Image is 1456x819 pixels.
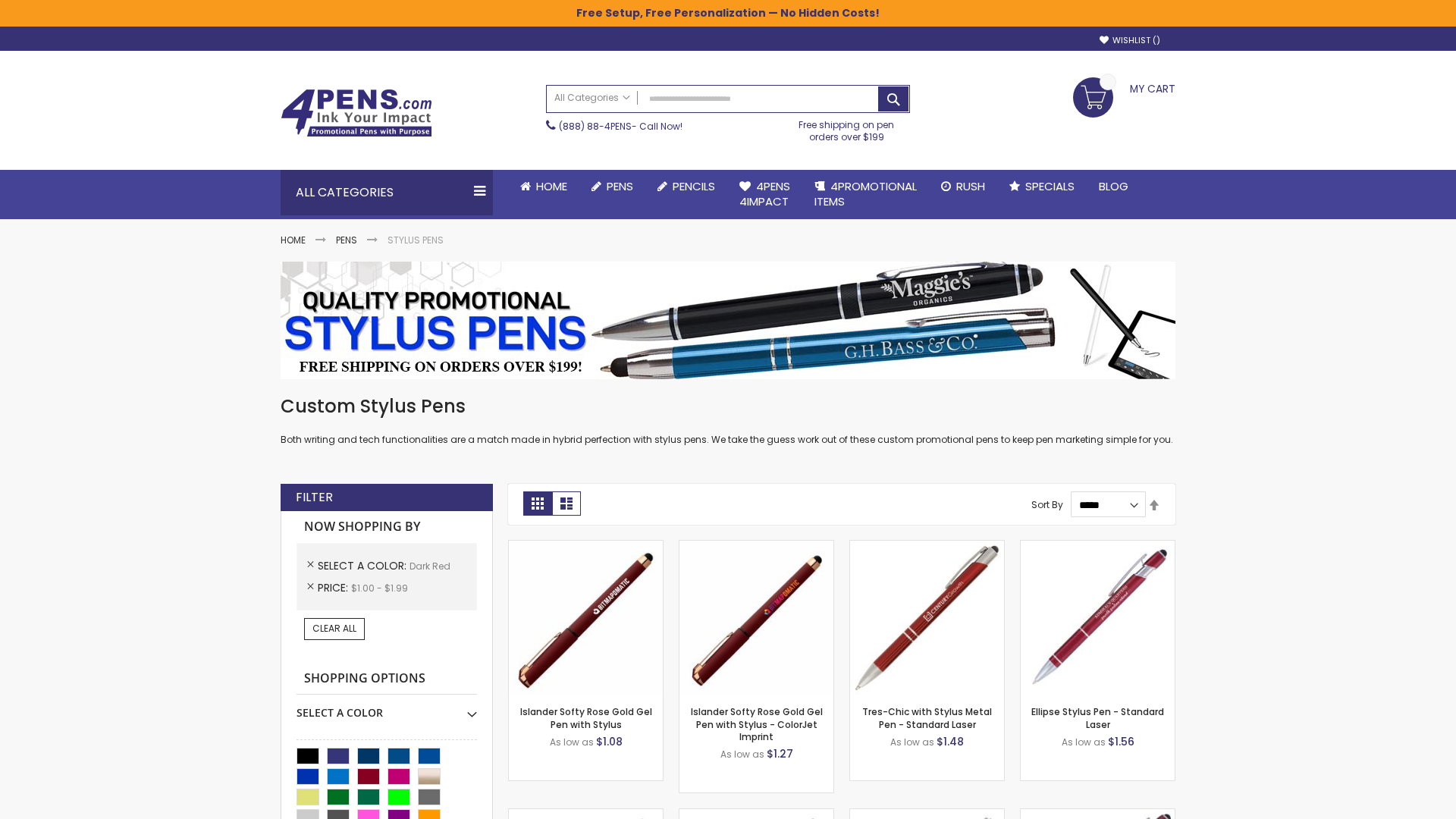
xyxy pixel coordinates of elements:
[318,580,351,595] span: Price
[508,170,579,203] a: Home
[956,178,985,194] span: Rush
[679,540,833,553] a: Islander Softy Rose Gold Gel Pen with Stylus - ColorJet Imprint-Dark Red
[1031,705,1164,730] a: Ellipse Stylus Pen - Standard Laser
[509,541,663,695] img: Islander Softy Rose Gold Gel Pen with Stylus-Dark Red
[509,540,663,553] a: Islander Softy Rose Gold Gel Pen with Stylus-Dark Red
[814,178,917,209] span: 4PROMOTIONAL ITEMS
[336,234,357,246] a: Pens
[559,120,682,133] span: - Call Now!
[1025,178,1075,194] span: Specials
[281,234,306,246] a: Home
[673,178,715,194] span: Pencils
[281,89,432,137] img: 4Pens Custom Pens and Promotional Products
[720,748,764,761] span: As low as
[937,734,964,749] span: $1.48
[850,541,1004,695] img: Tres-Chic with Stylus Metal Pen - Standard Laser-Dark Red
[607,178,633,194] span: Pens
[1021,540,1175,553] a: Ellipse Stylus Pen - Standard Laser-Dark Red
[318,558,409,573] span: Select A Color
[388,234,444,246] strong: Stylus Pens
[596,734,623,749] span: $1.08
[520,705,652,730] a: Islander Softy Rose Gold Gel Pen with Stylus
[997,170,1087,203] a: Specials
[559,120,632,133] a: (888) 88-4PENS
[297,663,477,695] strong: Shopping Options
[645,170,727,203] a: Pencils
[297,511,477,543] strong: Now Shopping by
[547,86,638,111] a: All Categories
[281,394,1175,419] h1: Custom Stylus Pens
[679,541,833,695] img: Islander Softy Rose Gold Gel Pen with Stylus - ColorJet Imprint-Dark Red
[1108,734,1134,749] span: $1.56
[1099,178,1128,194] span: Blog
[579,170,645,203] a: Pens
[1087,170,1141,203] a: Blog
[767,746,793,761] span: $1.27
[281,170,493,215] div: All Categories
[312,622,356,635] span: Clear All
[281,262,1175,379] img: Stylus Pens
[296,489,333,506] strong: Filter
[929,170,997,203] a: Rush
[523,491,552,516] strong: Grid
[890,736,934,748] span: As low as
[536,178,567,194] span: Home
[1100,35,1160,46] a: Wishlist
[850,540,1004,553] a: Tres-Chic with Stylus Metal Pen - Standard Laser-Dark Red
[281,394,1175,447] div: Both writing and tech functionalities are a match made in hybrid perfection with stylus pens. We ...
[783,113,911,143] div: Free shipping on pen orders over $199
[802,170,929,219] a: 4PROMOTIONALITEMS
[862,705,992,730] a: Tres-Chic with Stylus Metal Pen - Standard Laser
[550,736,594,748] span: As low as
[554,92,630,104] span: All Categories
[409,560,450,573] span: Dark Red
[304,618,365,639] a: Clear All
[297,695,477,720] div: Select A Color
[1031,498,1063,511] label: Sort By
[691,705,823,742] a: Islander Softy Rose Gold Gel Pen with Stylus - ColorJet Imprint
[1062,736,1106,748] span: As low as
[727,170,802,219] a: 4Pens4impact
[739,178,790,209] span: 4Pens 4impact
[1021,541,1175,695] img: Ellipse Stylus Pen - Standard Laser-Dark Red
[351,582,408,595] span: $1.00 - $1.99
